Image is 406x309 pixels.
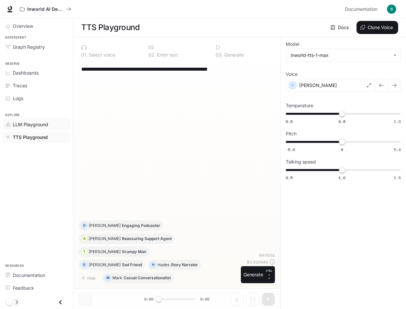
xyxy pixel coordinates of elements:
span: 1.0 [394,119,401,124]
button: HHadesStory Narrator [147,260,201,270]
span: Feedback [13,284,34,291]
a: Feedback [3,282,70,294]
button: Clone Voice [357,21,398,34]
div: D [81,220,87,231]
span: 0.8 [338,119,345,124]
p: $ 0.000640 [247,259,268,265]
span: 0 [341,147,343,152]
p: Generate [223,53,244,57]
a: LLM Playground [3,119,70,130]
span: Documentation [345,5,377,13]
a: Logs [3,93,70,104]
button: O[PERSON_NAME]Sad Friend [79,260,145,270]
span: 0.6 [286,119,293,124]
a: Graph Registry [3,41,70,53]
p: Temperature [286,103,313,108]
div: O [81,260,87,270]
p: ⏎ [266,269,272,281]
a: TTS Playground [3,131,70,143]
div: inworld-tts-1-max [286,49,400,61]
button: T[PERSON_NAME]Grumpy Man [79,247,149,257]
p: Reassuring Support Agent [122,237,172,241]
span: Traces [13,82,27,89]
p: [PERSON_NAME] [89,224,121,228]
span: 1.0 [338,175,345,180]
p: [PERSON_NAME] [299,82,337,89]
p: 0 1 . [81,53,87,57]
p: Talking speed [286,160,316,164]
span: Graph Registry [13,43,45,50]
p: Grumpy Man [122,250,146,254]
p: Voice [286,72,298,77]
p: 0 3 . [216,53,223,57]
p: 64 / 1000 [259,252,275,258]
button: GenerateCTRL +⏎ [241,266,275,283]
div: inworld-tts-1-max [291,52,390,59]
p: Pitch [286,131,297,136]
a: Documentation [3,269,70,281]
button: Close drawer [53,296,68,309]
p: 0 2 . [148,53,156,57]
div: M [105,273,111,283]
span: TTS Playground [13,134,48,141]
p: Hades [158,263,169,267]
p: Select voice [87,53,115,57]
div: T [81,247,87,257]
button: User avatar [385,3,398,16]
p: Casual Conversationalist [124,276,171,280]
p: [PERSON_NAME] [89,237,121,241]
button: D[PERSON_NAME]Engaging Podcaster [79,220,163,231]
a: Overview [3,20,70,32]
p: Mark [112,276,122,280]
p: Engaging Podcaster [122,224,160,228]
div: H [150,260,156,270]
span: 1.5 [394,175,401,180]
h1: TTS Playground [81,21,140,34]
span: Dashboards [13,69,39,76]
span: -5.0 [286,147,295,152]
span: Logs [13,95,23,102]
p: CTRL + [266,269,272,277]
p: Enter text [156,53,178,57]
span: LLM Playground [13,121,48,128]
p: [PERSON_NAME] [89,263,121,267]
p: Model [286,42,299,46]
span: Documentation [13,272,45,279]
img: User avatar [387,5,396,14]
a: Traces [3,80,70,91]
p: Inworld AI Demos [27,7,64,12]
div: A [81,233,87,244]
span: Dark mode toggle [6,298,12,305]
a: Documentation [342,3,382,16]
button: A[PERSON_NAME]Reassuring Support Agent [79,233,175,244]
span: 5.0 [394,147,401,152]
p: [PERSON_NAME] [89,250,121,254]
p: Story Narrator [171,263,198,267]
p: Sad Friend [122,263,142,267]
button: All workspaces [17,3,74,16]
button: MMarkCasual Conversationalist [102,273,174,283]
span: 0.5 [286,175,293,180]
a: Docs [329,21,351,34]
span: Overview [13,23,33,29]
button: Hide [79,273,100,283]
a: Dashboards [3,67,70,78]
